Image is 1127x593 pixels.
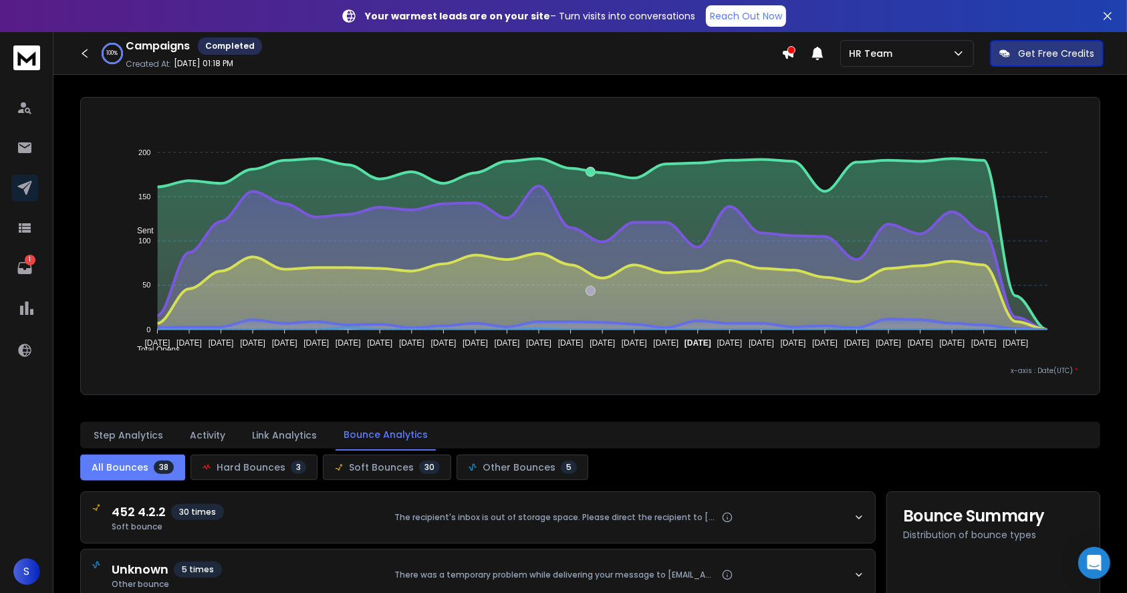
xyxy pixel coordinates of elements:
tspan: [DATE] [463,338,488,348]
span: The recipient's inbox is out of storage space. Please direct the recipient to [URL][DOMAIN_NAME] ... [394,512,717,523]
p: x-axis : Date(UTC) [102,366,1078,376]
p: – Turn visits into conversations [365,9,695,23]
span: 3 [291,461,306,474]
button: Step Analytics [86,421,171,450]
tspan: [DATE] [399,338,424,348]
tspan: [DATE] [526,338,551,348]
p: [DATE] 01:18 PM [174,58,233,69]
tspan: [DATE] [621,338,646,348]
tspan: [DATE] [749,338,774,348]
tspan: [DATE] [812,338,838,348]
tspan: [DATE] [176,338,202,348]
tspan: [DATE] [907,338,932,348]
tspan: [DATE] [684,338,711,348]
span: Soft Bounces [349,461,414,474]
span: 452 4.2.2 [112,503,166,521]
h3: Bounce Summary [903,508,1084,524]
tspan: [DATE] [844,338,869,348]
span: Soft bounce [112,521,224,532]
a: 1 [11,255,38,281]
p: Get Free Credits [1018,47,1094,60]
span: 38 [154,461,174,474]
span: Other bounce [112,579,222,590]
button: S [13,558,40,585]
span: Hard Bounces [217,461,285,474]
span: Sent [127,226,154,235]
span: Unknown [112,560,168,579]
button: Activity [182,421,233,450]
tspan: [DATE] [876,338,901,348]
tspan: 200 [138,148,150,156]
button: 452 4.2.230 timesSoft bounceThe recipient's inbox is out of storage space. Please direct the reci... [81,492,875,543]
tspan: [DATE] [780,338,805,348]
span: Total Opens [127,345,180,354]
span: 30 times [171,504,224,520]
div: Open Intercom Messenger [1078,547,1110,579]
div: Completed [198,37,262,55]
tspan: [DATE] [430,338,456,348]
tspan: 100 [138,237,150,245]
tspan: [DATE] [144,338,170,348]
tspan: 50 [142,281,150,289]
tspan: [DATE] [303,338,329,348]
tspan: 150 [138,193,150,201]
p: Distribution of bounce types [903,528,1084,542]
span: There was a temporary problem while delivering your message to [EMAIL_ADDRESS][DOMAIN_NAME]. Gmai... [394,570,717,580]
tspan: [DATE] [939,338,965,348]
span: 5 times [174,562,222,578]
p: Created At: [126,59,171,70]
tspan: [DATE] [240,338,265,348]
tspan: [DATE] [1003,338,1028,348]
tspan: [DATE] [590,338,615,348]
p: Reach Out Now [710,9,782,23]
h1: Campaigns [126,38,190,54]
span: 30 [419,461,440,474]
tspan: 0 [146,326,150,334]
button: Link Analytics [244,421,325,450]
tspan: [DATE] [367,338,392,348]
button: Get Free Credits [990,40,1104,67]
p: 100 % [107,49,118,57]
tspan: [DATE] [557,338,583,348]
tspan: [DATE] [971,338,996,348]
tspan: [DATE] [653,338,678,348]
a: Reach Out Now [706,5,786,27]
tspan: [DATE] [717,338,742,348]
strong: Your warmest leads are on your site [365,9,550,23]
p: 1 [25,255,35,265]
button: Bounce Analytics [336,420,436,451]
img: logo [13,45,40,70]
tspan: [DATE] [208,338,233,348]
span: All Bounces [92,461,148,474]
span: Other Bounces [483,461,555,474]
tspan: [DATE] [271,338,297,348]
tspan: [DATE] [494,338,519,348]
tspan: [DATE] [335,338,360,348]
p: HR Team [849,47,898,60]
span: 5 [561,461,577,474]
